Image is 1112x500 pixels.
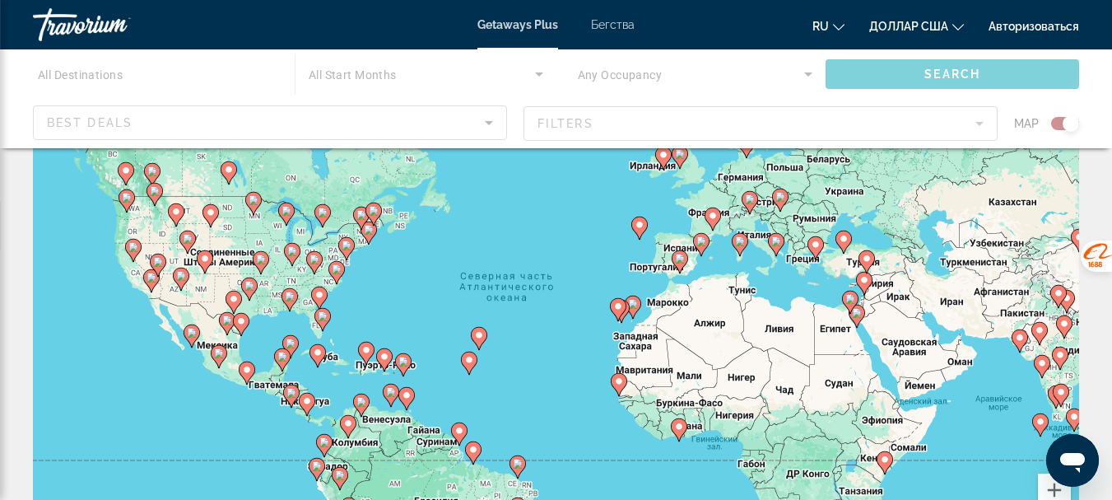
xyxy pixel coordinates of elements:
font: ru [812,20,829,33]
iframe: Кнопка запуска окна обмена сообщениями [1046,434,1099,487]
a: Травориум [33,3,198,46]
a: Getaways Plus [477,18,558,31]
button: Изменить валюту [869,14,964,38]
font: доллар США [869,20,948,33]
a: Авторизоваться [989,20,1079,33]
a: Бегства [591,18,635,31]
button: Изменить язык [812,14,844,38]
